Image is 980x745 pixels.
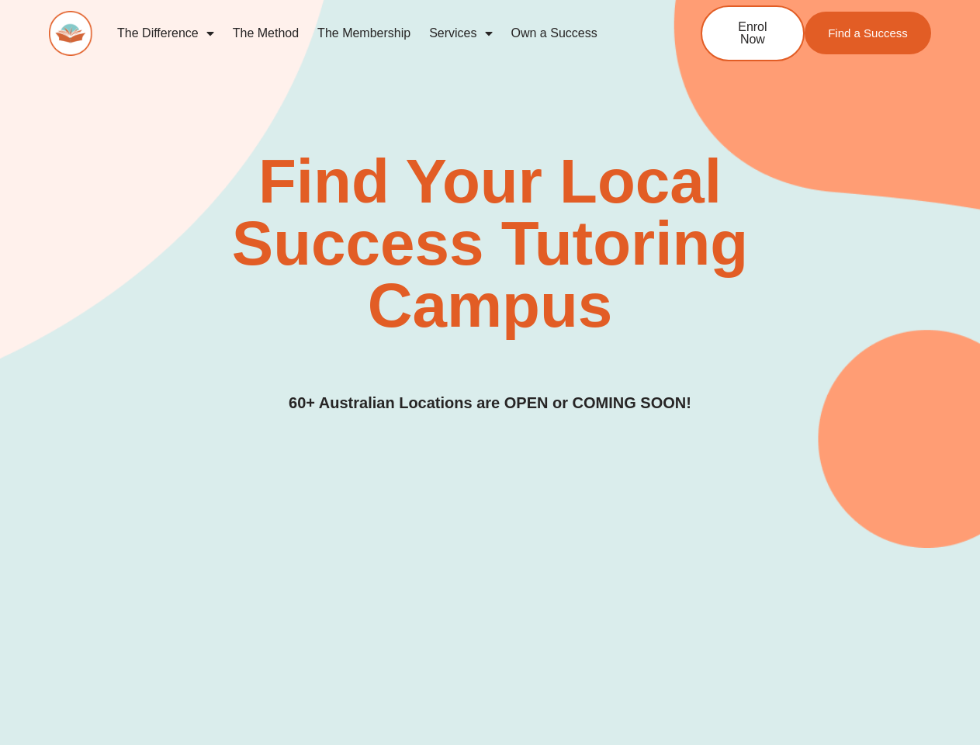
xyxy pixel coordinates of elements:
[289,391,691,415] h3: 60+ Australian Locations are OPEN or COMING SOON!
[308,16,420,51] a: The Membership
[223,16,308,51] a: The Method
[502,16,607,51] a: Own a Success
[828,27,908,39] span: Find a Success
[108,16,223,51] a: The Difference
[108,16,650,51] nav: Menu
[805,12,931,54] a: Find a Success
[725,21,780,46] span: Enrol Now
[701,5,805,61] a: Enrol Now
[142,151,839,337] h2: Find Your Local Success Tutoring Campus
[420,16,501,51] a: Services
